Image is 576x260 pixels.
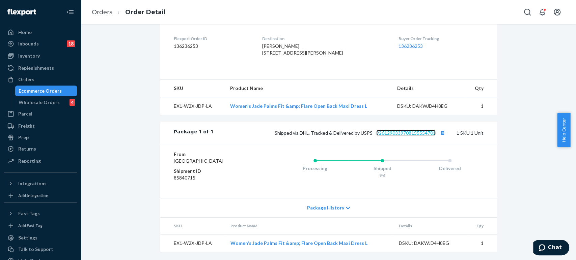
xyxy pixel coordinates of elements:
[160,97,225,115] td: EX1-W2X-JDP-LA
[4,121,77,131] a: Freight
[86,2,171,22] ol: breadcrumbs
[467,218,497,234] th: Qty
[225,218,393,234] th: Product Name
[438,128,447,137] button: Copy tracking number
[18,76,34,83] div: Orders
[4,27,77,38] a: Home
[63,5,77,19] button: Close Navigation
[18,53,40,59] div: Inventory
[4,156,77,166] a: Reporting
[4,74,77,85] a: Orders
[4,132,77,143] a: Prep
[70,99,75,106] div: 4
[4,108,77,119] a: Parcel
[213,128,483,137] div: 1 SKU 1 Unit
[307,204,344,211] span: Package History
[18,29,32,36] div: Home
[393,218,467,234] th: Details
[4,143,77,154] a: Returns
[281,165,349,172] div: Processing
[174,174,254,181] dd: 85840715
[7,9,36,15] img: Flexport logo
[18,134,29,141] div: Prep
[18,180,47,187] div: Integrations
[125,8,165,16] a: Order Detail
[521,5,534,19] button: Open Search Box
[92,8,112,16] a: Orders
[466,79,497,97] th: Qty
[18,246,53,253] div: Talk to Support
[224,79,391,97] th: Product Name
[467,234,497,252] td: 1
[4,38,77,49] a: Inbounds18
[18,145,36,152] div: Returns
[4,222,77,230] a: Add Fast Tag
[160,79,225,97] th: SKU
[4,244,77,255] button: Talk to Support
[174,128,213,137] div: Package 1 of 1
[262,36,388,41] dt: Destination
[536,5,549,19] button: Open notifications
[160,234,225,252] td: EX1-W2X-JDP-LA
[399,36,484,41] dt: Buyer Order Tracking
[416,165,484,172] div: Delivered
[4,208,77,219] button: Fast Tags
[262,43,343,56] span: [PERSON_NAME] [STREET_ADDRESS][PERSON_NAME]
[18,234,37,241] div: Settings
[275,130,447,136] span: Shipped via DHL, Tracked & Delivered by USPS
[18,193,48,198] div: Add Integration
[67,40,75,47] div: 18
[230,103,367,109] a: Women's Jade Palms Fit &amp; Flare Open Back Maxi Dress L
[230,240,367,246] a: Women's Jade Palms Fit &amp; Flare Open Back Maxi Dress L
[376,130,436,136] a: 9261290339708155554701
[18,158,41,164] div: Reporting
[557,113,570,147] button: Help Center
[4,192,77,200] a: Add Integration
[550,5,564,19] button: Open account menu
[18,223,43,228] div: Add Fast Tag
[397,103,460,109] div: DSKU: DAKWJD4H8EG
[160,218,225,234] th: SKU
[349,165,416,172] div: Shipped
[399,240,462,247] div: DSKU: DAKWJD4H8EG
[174,36,252,41] dt: Flexport Order ID
[18,210,40,217] div: Fast Tags
[4,51,77,61] a: Inventory
[399,43,423,49] a: 136236253
[174,151,254,158] dt: From
[4,178,77,189] button: Integrations
[18,123,35,129] div: Freight
[174,43,252,50] dd: 136236253
[18,110,32,117] div: Parcel
[15,86,77,96] a: Ecommerce Orders
[391,79,466,97] th: Details
[4,63,77,73] a: Replenishments
[18,40,39,47] div: Inbounds
[19,99,60,106] div: Wholesale Orders
[19,88,62,94] div: Ecommerce Orders
[174,168,254,174] dt: Shipment ID
[15,97,77,108] a: Wholesale Orders4
[466,97,497,115] td: 1
[349,172,416,178] div: 9/6
[18,65,54,71] div: Replenishments
[4,232,77,243] a: Settings
[174,158,223,164] span: [GEOGRAPHIC_DATA]
[533,240,569,257] iframe: Opens a widget where you can chat to one of our agents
